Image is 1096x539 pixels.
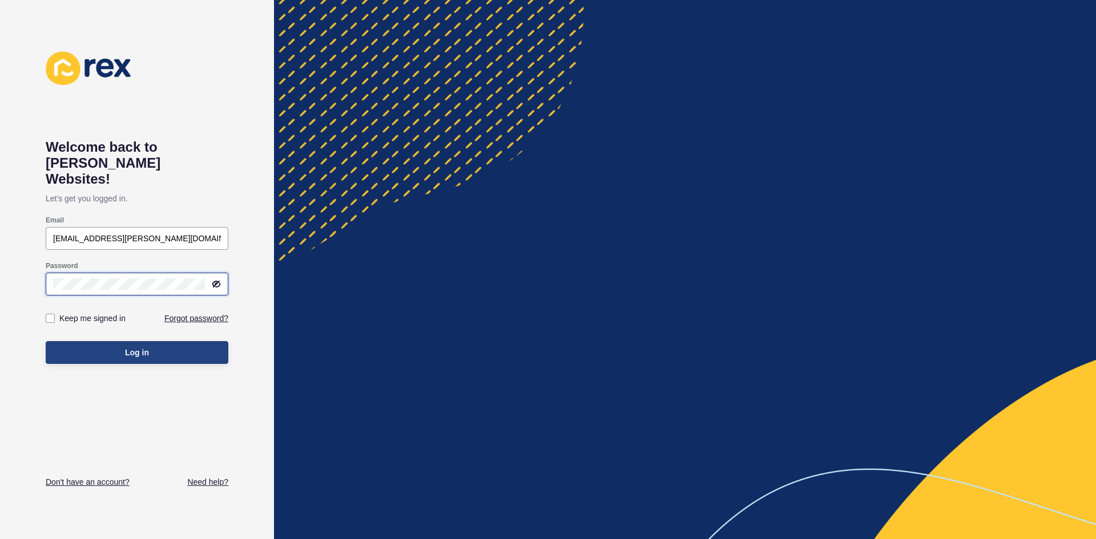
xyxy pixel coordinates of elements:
p: Let's get you logged in. [46,187,228,210]
a: Need help? [187,476,228,488]
button: Log in [46,341,228,364]
a: Don't have an account? [46,476,130,488]
input: e.g. name@company.com [53,233,221,244]
span: Log in [125,347,149,358]
label: Password [46,261,78,270]
h1: Welcome back to [PERSON_NAME] Websites! [46,139,228,187]
a: Forgot password? [164,313,228,324]
label: Keep me signed in [59,313,126,324]
label: Email [46,216,64,225]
